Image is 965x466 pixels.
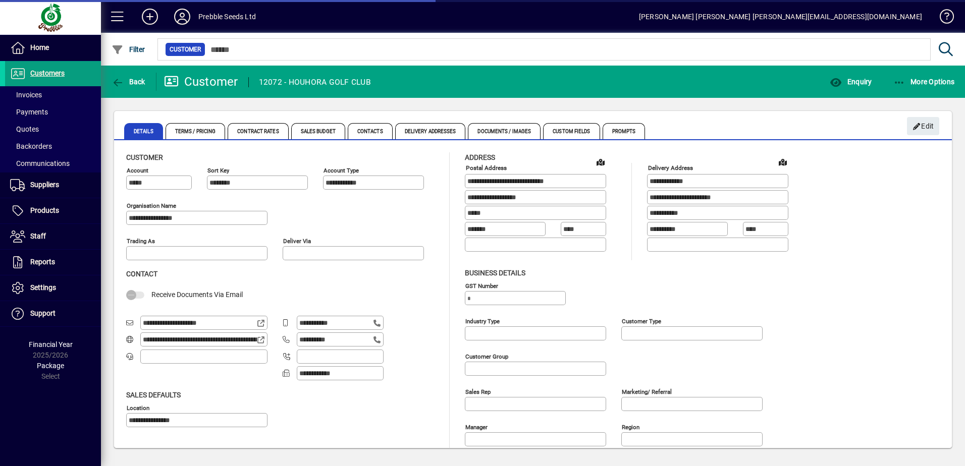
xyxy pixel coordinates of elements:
a: Reports [5,250,101,275]
span: Staff [30,232,46,240]
span: Backorders [10,142,52,150]
span: Support [30,309,56,317]
a: Staff [5,224,101,249]
mat-label: Organisation name [127,202,176,209]
mat-label: Trading as [127,238,155,245]
span: Quotes [10,125,39,133]
span: Enquiry [830,78,872,86]
mat-label: Sort key [207,167,229,174]
a: Quotes [5,121,101,138]
button: Back [109,73,148,91]
span: Contacts [348,123,393,139]
span: Documents / Images [468,123,541,139]
span: Details [124,123,163,139]
a: View on map [593,154,609,170]
a: Home [5,35,101,61]
mat-label: Account Type [324,167,359,174]
span: Address [465,153,495,161]
span: Suppliers [30,181,59,189]
button: Enquiry [827,73,874,91]
button: More Options [891,73,957,91]
span: Business details [465,269,525,277]
mat-label: Location [127,404,149,411]
a: Invoices [5,86,101,103]
span: Contract Rates [228,123,288,139]
span: Financial Year [29,340,73,348]
mat-label: Customer type [622,317,661,324]
div: Customer [164,74,238,90]
span: Sales defaults [126,391,181,399]
mat-label: GST Number [465,282,498,289]
span: Settings [30,283,56,292]
span: Back [112,78,145,86]
a: Settings [5,275,101,301]
span: Prompts [603,123,646,139]
mat-label: Marketing/ Referral [622,388,672,395]
span: Payments [10,108,48,116]
div: [PERSON_NAME] [PERSON_NAME] [PERSON_NAME][EMAIL_ADDRESS][DOMAIN_NAME] [639,9,922,25]
span: Contact [126,270,157,278]
span: Reports [30,258,55,266]
mat-label: Region [622,423,639,430]
div: 12072 - HOUHORA GOLF CLUB [259,74,371,90]
span: Communications [10,159,70,167]
span: More Options [893,78,955,86]
span: Terms / Pricing [166,123,226,139]
mat-label: Sales rep [465,388,491,395]
span: Customers [30,69,65,77]
button: Profile [166,8,198,26]
span: Products [30,206,59,214]
a: Payments [5,103,101,121]
a: Knowledge Base [932,2,952,35]
mat-label: Deliver via [283,238,311,245]
a: Suppliers [5,172,101,198]
button: Add [134,8,166,26]
app-page-header-button: Back [101,73,156,91]
span: Custom Fields [543,123,600,139]
a: Support [5,301,101,326]
span: Home [30,43,49,51]
button: Edit [907,117,939,135]
a: Communications [5,155,101,172]
a: Backorders [5,138,101,155]
mat-label: Manager [465,423,488,430]
a: Products [5,198,101,223]
span: Customer [126,153,163,161]
span: Package [37,362,64,370]
mat-label: Industry type [465,317,500,324]
span: Receive Documents Via Email [151,290,243,299]
span: Edit [913,118,934,135]
span: Sales Budget [291,123,345,139]
mat-label: Customer group [465,353,508,360]
mat-label: Account [127,167,148,174]
div: Prebble Seeds Ltd [198,9,256,25]
a: View on map [775,154,791,170]
span: Customer [170,44,201,54]
span: Delivery Addresses [395,123,466,139]
button: Filter [109,40,148,59]
span: Filter [112,45,145,53]
span: Invoices [10,91,42,99]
